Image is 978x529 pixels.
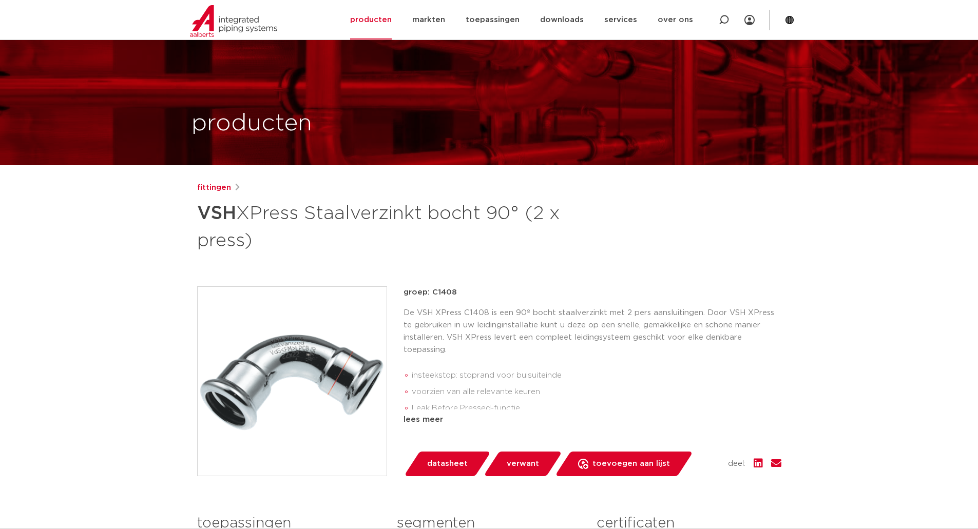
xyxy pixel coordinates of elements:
h1: producten [191,107,312,140]
a: datasheet [404,452,491,476]
p: groep: C1408 [404,286,781,299]
span: deel: [728,458,745,470]
h1: XPress Staalverzinkt bocht 90° (2 x press) [197,198,583,253]
li: voorzien van alle relevante keuren [412,384,781,400]
a: fittingen [197,182,231,194]
span: verwant [507,456,539,472]
li: Leak Before Pressed-functie [412,400,781,417]
a: verwant [483,452,562,476]
p: De VSH XPress C1408 is een 90º bocht staalverzinkt met 2 pers aansluitingen. Door VSH XPress te g... [404,307,781,356]
li: insteekstop: stoprand voor buisuiteinde [412,367,781,384]
span: datasheet [427,456,468,472]
div: lees meer [404,414,781,426]
img: Product Image for VSH XPress Staalverzinkt bocht 90° (2 x press) [198,287,387,476]
span: toevoegen aan lijst [592,456,670,472]
strong: VSH [197,204,236,223]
